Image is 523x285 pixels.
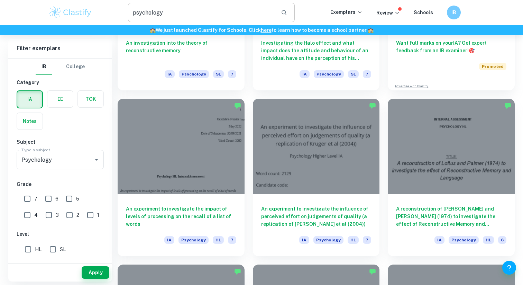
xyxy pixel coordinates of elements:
a: An experiment to investigate the influence of perceived effort on judgements of quality (a replic... [253,99,380,256]
p: Review [376,9,400,17]
span: 1 [97,211,99,219]
button: TOK [78,91,103,107]
h6: We just launched Clastify for Schools. Click to learn how to become a school partner. [1,26,522,34]
span: 3 [56,211,59,219]
img: Marked [234,102,241,109]
span: IA [434,236,444,244]
img: Marked [369,102,376,109]
h6: A reconstruction of [PERSON_NAME] and [PERSON_NAME] (1974) to investigate the effect of Reconstru... [396,205,506,228]
span: 7 [34,195,37,203]
span: 4 [34,211,38,219]
h6: An investigation into the theory of reconstructive memory [126,39,236,62]
button: IB [447,6,461,19]
button: Apply [82,266,109,279]
span: 6 [55,195,58,203]
button: College [66,59,85,75]
h6: IB [450,9,458,16]
span: HL [35,246,42,253]
h6: Want full marks on your IA ? Get expert feedback from an IB examiner! [396,39,506,54]
a: A reconstruction of [PERSON_NAME] and [PERSON_NAME] (1974) to investigate the effect of Reconstru... [388,99,515,256]
span: 6 [498,236,506,244]
span: Psychology [314,70,344,78]
button: EE [47,91,73,107]
span: 7 [228,70,236,78]
span: 🏫 [368,27,374,33]
img: Marked [234,268,241,275]
span: 7 [228,236,236,244]
span: HL [483,236,494,244]
h6: Investigating the Halo effect and what impact does the attitude and behaviour of an individual ha... [261,39,371,62]
label: Type a subject [21,147,50,153]
h6: Subject [17,138,104,146]
img: Clastify logo [48,6,92,19]
span: SL [348,70,359,78]
span: IA [165,70,175,78]
button: IB [36,59,52,75]
a: Schools [414,10,433,15]
span: IA [299,236,309,244]
button: IA [17,91,42,108]
a: Advertise with Clastify [395,84,428,89]
span: Psychology [178,236,209,244]
h6: Category [17,79,104,86]
img: Marked [504,102,511,109]
button: Open [92,155,101,164]
p: Exemplars [330,8,363,16]
span: HL [348,236,359,244]
span: 2 [76,211,79,219]
span: 🏫 [150,27,156,33]
span: Psychology [449,236,479,244]
span: 7 [363,236,371,244]
a: here [261,27,272,33]
span: IA [300,70,310,78]
span: SL [213,70,224,78]
h6: An experiment to investigate the influence of perceived effort on judgements of quality (a replic... [261,205,371,228]
span: 🎯 [469,48,475,53]
button: Help and Feedback [502,261,516,275]
span: IA [164,236,174,244]
span: 5 [76,195,79,203]
span: 7 [363,70,371,78]
span: Psychology [179,70,209,78]
div: Filter type choice [36,59,85,75]
h6: Grade [17,180,104,188]
h6: Filter exemplars [8,39,112,58]
span: Psychology [313,236,343,244]
input: Search for any exemplars... [128,3,275,22]
img: Marked [369,268,376,275]
h6: Level [17,230,104,238]
span: Promoted [479,63,506,70]
span: HL [213,236,224,244]
span: SL [60,246,66,253]
a: An experiment to investigate the impact of levels of processing on the recall of a list of wordsI... [118,99,245,256]
button: Notes [17,113,43,130]
h6: An experiment to investigate the impact of levels of processing on the recall of a list of words [126,205,236,228]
